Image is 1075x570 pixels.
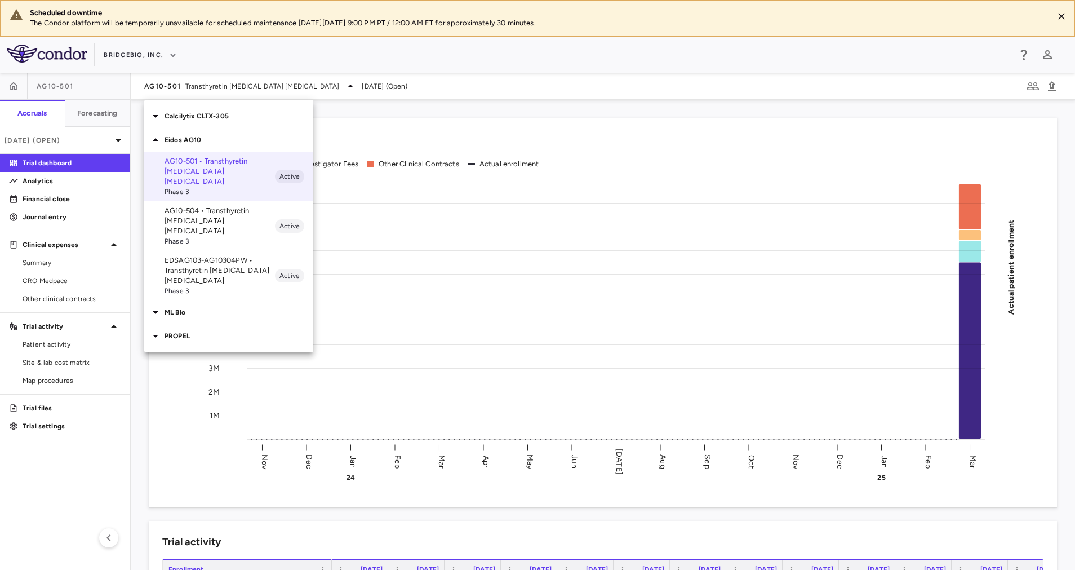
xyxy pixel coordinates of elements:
div: Eidos AG10 [144,128,313,152]
span: Phase 3 [165,286,275,296]
div: ML Bio [144,301,313,324]
span: Active [275,171,304,182]
p: AG10-501 • Transthyretin [MEDICAL_DATA] [MEDICAL_DATA] [165,156,275,187]
p: AG10-504 • Transthyretin [MEDICAL_DATA] [MEDICAL_DATA] [165,206,275,236]
div: AG10-501 • Transthyretin [MEDICAL_DATA] [MEDICAL_DATA]Phase 3Active [144,152,313,201]
div: PROPEL [144,324,313,348]
p: ML Bio [165,307,313,317]
div: AG10-504 • Transthyretin [MEDICAL_DATA] [MEDICAL_DATA]Phase 3Active [144,201,313,251]
span: Phase 3 [165,236,275,246]
span: Active [275,271,304,281]
div: Calcilytix CLTX-305 [144,104,313,128]
p: Calcilytix CLTX-305 [165,111,313,121]
p: PROPEL [165,331,313,341]
span: Active [275,221,304,231]
p: EDSAG103-AG10304PW • Transthyretin [MEDICAL_DATA] [MEDICAL_DATA] [165,255,275,286]
span: Phase 3 [165,187,275,197]
p: Eidos AG10 [165,135,313,145]
div: EDSAG103-AG10304PW • Transthyretin [MEDICAL_DATA] [MEDICAL_DATA]Phase 3Active [144,251,313,301]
